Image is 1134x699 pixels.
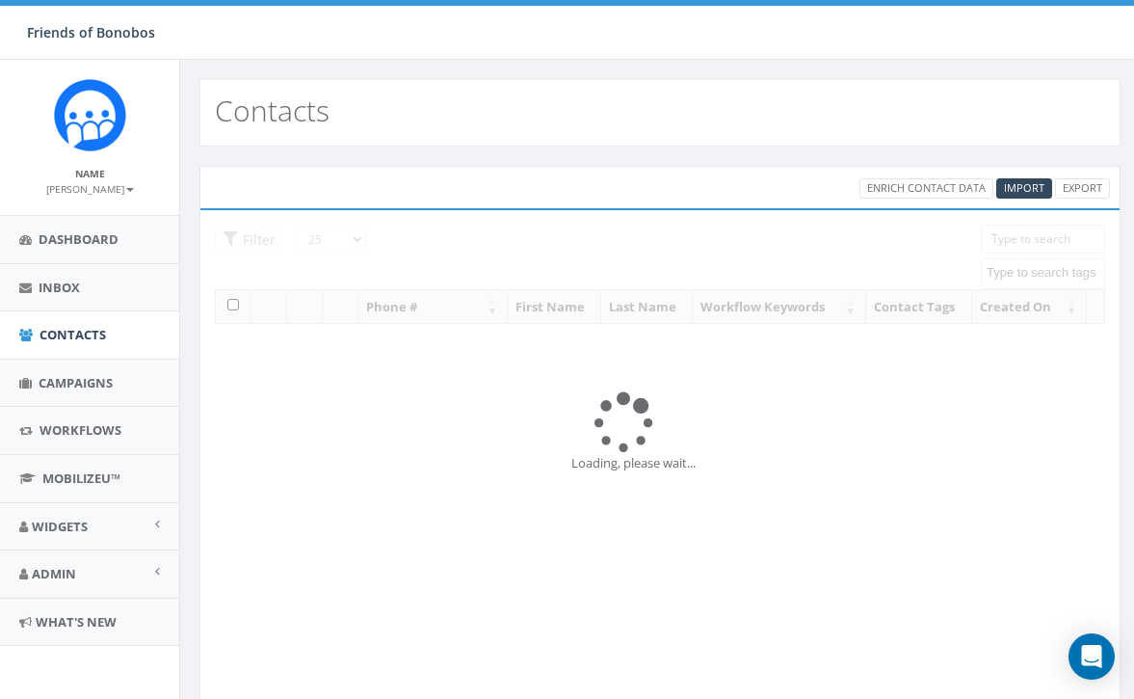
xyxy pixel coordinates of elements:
span: Widgets [32,518,88,535]
span: Dashboard [39,230,119,248]
span: Workflows [40,421,121,439]
a: Enrich Contact Data [859,178,993,199]
small: Name [75,167,105,180]
small: [PERSON_NAME] [46,182,134,196]
img: Rally_Corp_Icon.png [54,79,126,151]
a: Import [996,178,1052,199]
span: Import [1004,180,1044,195]
div: Loading, please wait... [571,454,750,472]
span: Contacts [40,326,106,343]
span: Campaigns [39,374,113,391]
div: Open Intercom Messenger [1068,633,1115,680]
span: Friends of Bonobos [27,23,155,41]
span: What's New [36,613,117,631]
span: Inbox [39,279,80,296]
a: Export [1055,178,1110,199]
a: [PERSON_NAME] [46,179,134,197]
span: MobilizeU™ [42,470,120,487]
span: Admin [32,565,76,582]
span: Enrich Contact Data [867,180,986,195]
span: CSV files only [1004,180,1044,195]
h2: Contacts [215,94,330,126]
